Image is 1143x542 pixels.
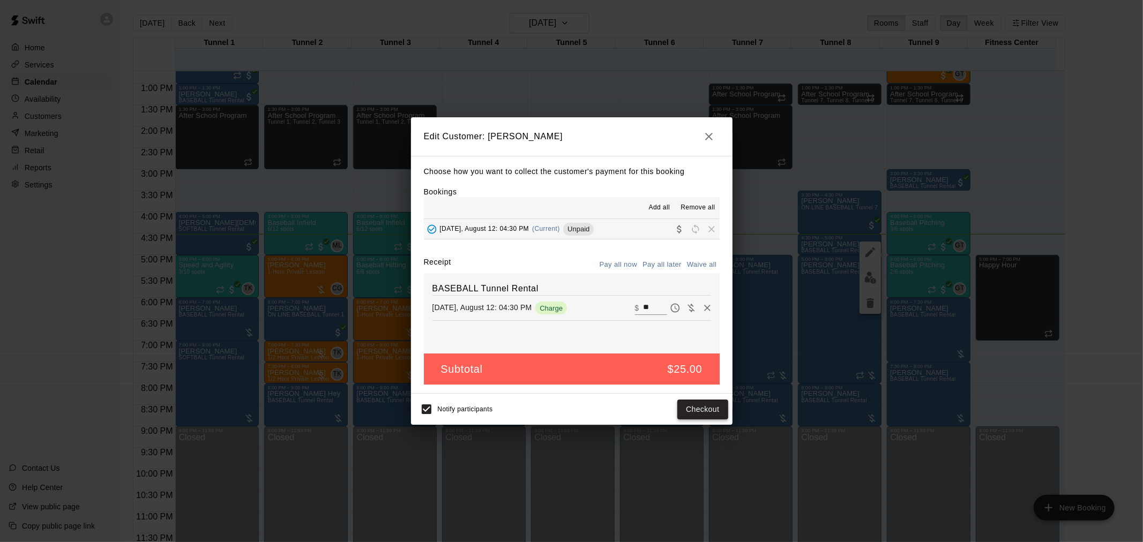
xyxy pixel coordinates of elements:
[676,199,719,216] button: Remove all
[432,282,711,296] h6: BASEBALL Tunnel Rental
[438,406,493,413] span: Notify participants
[668,362,703,377] h5: $25.00
[411,117,733,156] h2: Edit Customer: [PERSON_NAME]
[532,225,560,232] span: (Current)
[597,257,640,273] button: Pay all now
[635,303,639,313] p: $
[424,257,451,273] label: Receipt
[671,224,688,232] span: Collect payment
[704,224,720,232] span: Remove
[563,225,594,233] span: Unpaid
[432,302,532,313] p: [DATE], August 12: 04:30 PM
[440,225,529,232] span: [DATE], August 12: 04:30 PM
[649,202,670,213] span: Add all
[677,400,728,419] button: Checkout
[642,199,676,216] button: Add all
[640,257,684,273] button: Pay all later
[667,303,683,312] span: Pay later
[683,303,699,312] span: Waive payment
[535,304,567,312] span: Charge
[424,219,720,239] button: Added - Collect Payment[DATE], August 12: 04:30 PM(Current)UnpaidCollect paymentRescheduleRemove
[699,300,715,316] button: Remove
[424,221,440,237] button: Added - Collect Payment
[681,202,715,213] span: Remove all
[424,187,457,196] label: Bookings
[424,165,720,178] p: Choose how you want to collect the customer's payment for this booking
[684,257,720,273] button: Waive all
[441,362,483,377] h5: Subtotal
[688,224,704,232] span: Reschedule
